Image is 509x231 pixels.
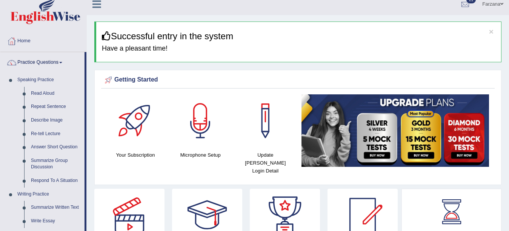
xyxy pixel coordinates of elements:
a: Summarize Written Text [28,201,85,214]
a: Home [0,31,86,49]
h4: Microphone Setup [172,151,229,159]
a: Writing Practice [14,188,85,201]
a: Respond To A Situation [28,174,85,188]
a: Summarize Group Discussion [28,154,85,174]
a: Read Aloud [28,87,85,100]
a: Speaking Practice [14,73,85,87]
img: small5.jpg [301,94,489,167]
h4: Have a pleasant time! [102,45,495,52]
a: Write Essay [28,214,85,228]
a: Answer Short Question [28,140,85,154]
h4: Your Subscription [107,151,164,159]
a: Practice Questions [0,52,85,71]
a: Describe Image [28,114,85,127]
a: Repeat Sentence [28,100,85,114]
div: Getting Started [103,74,493,86]
button: × [489,28,494,35]
h3: Successful entry in the system [102,31,495,41]
a: Re-tell Lecture [28,127,85,141]
h4: Update [PERSON_NAME] Login Detail [237,151,294,175]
